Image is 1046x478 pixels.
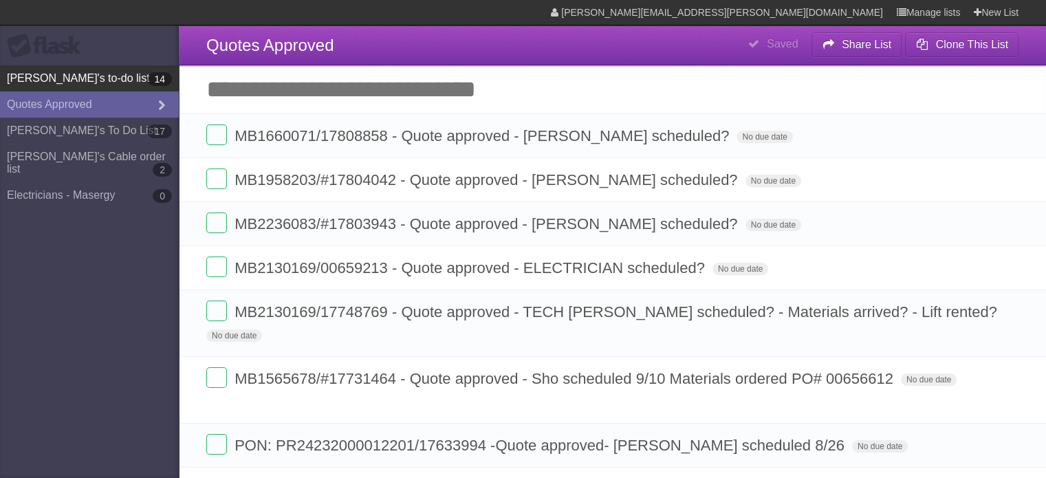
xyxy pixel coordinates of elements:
span: MB2236083/#17803943 - Quote approved - [PERSON_NAME] scheduled? [235,215,741,232]
button: Clone This List [905,32,1018,57]
span: MB1660071/17808858 - Quote approved - [PERSON_NAME] scheduled? [235,127,732,144]
label: Done [206,124,227,145]
span: MB2130169/17748769 - Quote approved - TECH [PERSON_NAME] scheduled? - Materials arrived? - Lift r... [235,303,1001,321]
b: Saved [767,38,798,50]
span: No due date [852,440,908,453]
button: Share List [811,32,902,57]
span: PON: PR24232000012201/17633994 -Quote approved- [PERSON_NAME] scheduled 8/26 [235,437,848,454]
b: 0 [153,189,172,203]
label: Done [206,434,227,455]
span: MB1958203/#17804042 - Quote approved - [PERSON_NAME] scheduled? [235,171,741,188]
b: 14 [147,72,172,86]
span: No due date [745,175,801,187]
span: No due date [712,263,768,275]
label: Done [206,301,227,321]
b: Clone This List [935,39,1008,50]
label: Done [206,213,227,233]
b: 17 [147,124,172,138]
span: Quotes Approved [206,36,334,54]
div: Flask [7,34,89,58]
label: Done [206,169,227,189]
span: No due date [737,131,792,143]
span: No due date [206,329,262,342]
label: Done [206,367,227,388]
span: No due date [901,373,957,386]
label: Done [206,257,227,277]
span: No due date [745,219,801,231]
b: Share List [842,39,891,50]
span: MB2130169/00659213 - Quote approved - ELECTRICIAN scheduled? [235,259,708,276]
span: MB1565678/#17731464 - Quote approved - Sho scheduled 9/10 Materials ordered PO# 00656612 [235,370,897,387]
b: 2 [153,163,172,177]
